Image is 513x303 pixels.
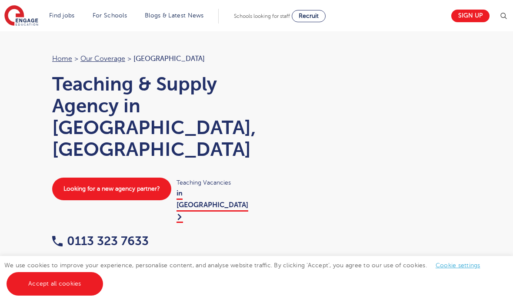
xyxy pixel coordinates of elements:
[292,10,326,22] a: Recruit
[4,262,489,287] span: We use cookies to improve your experience, personalise content, and analyse website traffic. By c...
[4,5,38,27] img: Engage Education
[52,53,248,64] nav: breadcrumb
[177,178,248,188] span: Teaching Vacancies
[52,55,72,63] a: Home
[52,178,171,200] a: Looking for a new agency partner?
[177,189,248,223] a: in [GEOGRAPHIC_DATA]
[52,234,149,248] a: 0113 323 7633
[145,12,204,19] a: Blogs & Latest News
[127,55,131,63] span: >
[93,12,127,19] a: For Schools
[234,13,290,19] span: Schools looking for staff
[52,73,248,160] h1: Teaching & Supply Agency in [GEOGRAPHIC_DATA], [GEOGRAPHIC_DATA]
[299,13,319,19] span: Recruit
[436,262,480,269] a: Cookie settings
[80,55,125,63] a: Our coverage
[451,10,490,22] a: Sign up
[133,55,205,63] span: [GEOGRAPHIC_DATA]
[49,12,75,19] a: Find jobs
[7,272,103,296] a: Accept all cookies
[74,55,78,63] span: >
